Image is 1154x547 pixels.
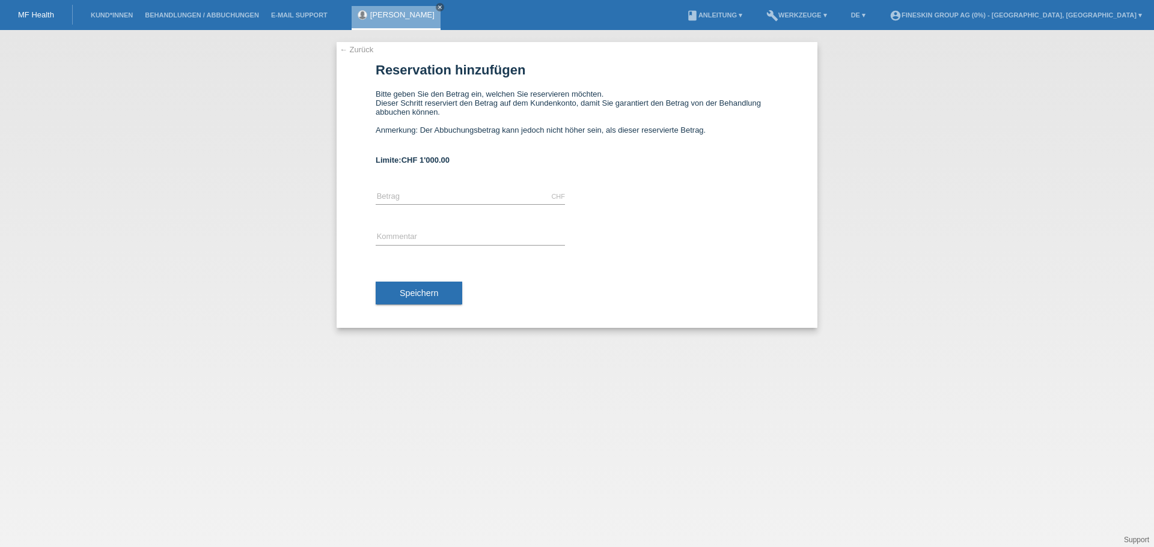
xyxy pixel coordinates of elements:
a: [PERSON_NAME] [370,10,435,19]
a: Support [1124,536,1149,544]
span: Speichern [400,288,438,298]
button: Speichern [376,282,462,304]
i: build [766,10,778,22]
div: Bitte geben Sie den Betrag ein, welchen Sie reservieren möchten. Dieser Schritt reserviert den Be... [376,89,778,144]
a: DE ▾ [845,11,872,19]
a: ← Zurück [340,45,373,54]
b: Limite: [376,156,450,165]
a: bookAnleitung ▾ [680,11,748,19]
a: close [436,3,444,11]
i: close [437,4,443,10]
a: Behandlungen / Abbuchungen [139,11,265,19]
span: CHF 1'000.00 [401,156,450,165]
a: buildWerkzeuge ▾ [760,11,833,19]
a: account_circleFineSkin Group AG (0%) - [GEOGRAPHIC_DATA], [GEOGRAPHIC_DATA] ▾ [884,11,1148,19]
h1: Reservation hinzufügen [376,62,778,77]
i: book [686,10,698,22]
i: account_circle [890,10,902,22]
a: E-Mail Support [265,11,334,19]
a: MF Health [18,10,54,19]
a: Kund*innen [85,11,139,19]
div: CHF [551,193,565,200]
